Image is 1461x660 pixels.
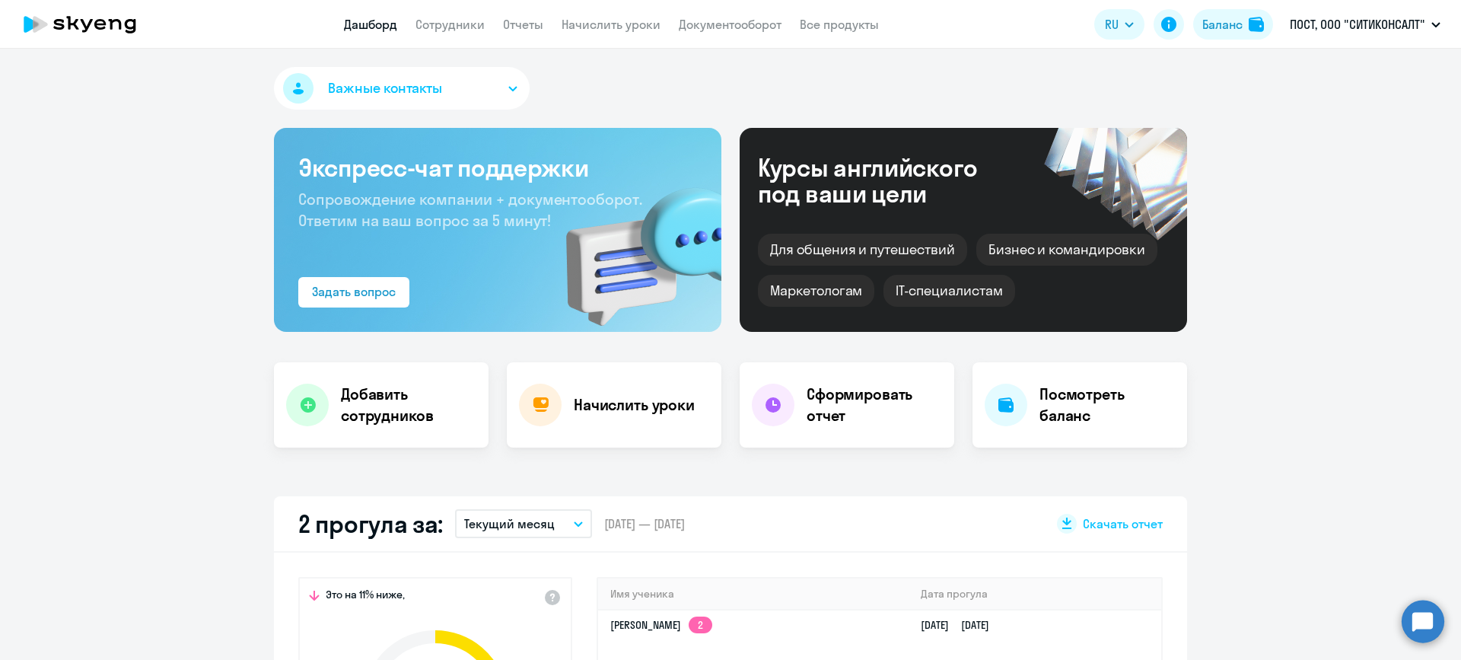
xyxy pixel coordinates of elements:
[312,282,396,301] div: Задать вопрос
[800,17,879,32] a: Все продукты
[1290,15,1425,33] p: ПОСТ, ООО "СИТИКОНСАЛТ"
[807,384,942,426] h4: Сформировать отчет
[1193,9,1273,40] button: Балансbalance
[341,384,476,426] h4: Добавить сотрудников
[298,190,642,230] span: Сопровождение компании + документооборот. Ответим на ваш вопрос за 5 минут!
[298,152,697,183] h3: Экспресс-чат поддержки
[909,579,1161,610] th: Дата прогула
[758,234,967,266] div: Для общения и путешествий
[328,78,442,98] span: Важные контакты
[1039,384,1175,426] h4: Посмотреть баланс
[1282,6,1448,43] button: ПОСТ, ООО "СИТИКОНСАЛТ"
[1202,15,1243,33] div: Баланс
[1105,15,1119,33] span: RU
[562,17,660,32] a: Начислить уроки
[574,394,695,416] h4: Начислить уроки
[274,67,530,110] button: Важные контакты
[598,579,909,610] th: Имя ученика
[689,617,712,633] app-skyeng-badge: 2
[544,161,721,332] img: bg-img
[604,515,685,532] span: [DATE] — [DATE]
[464,515,555,533] p: Текущий месяц
[976,234,1157,266] div: Бизнес и командировки
[298,509,443,539] h2: 2 прогула за:
[1094,9,1144,40] button: RU
[1083,515,1163,532] span: Скачать отчет
[503,17,543,32] a: Отчеты
[415,17,485,32] a: Сотрудники
[344,17,397,32] a: Дашборд
[326,588,405,606] span: Это на 11% ниже,
[1249,17,1264,32] img: balance
[679,17,781,32] a: Документооборот
[455,509,592,538] button: Текущий месяц
[610,618,712,632] a: [PERSON_NAME]2
[298,277,409,308] button: Задать вопрос
[921,618,1001,632] a: [DATE][DATE]
[758,155,1018,206] div: Курсы английского под ваши цели
[758,275,874,307] div: Маркетологам
[883,275,1014,307] div: IT-специалистам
